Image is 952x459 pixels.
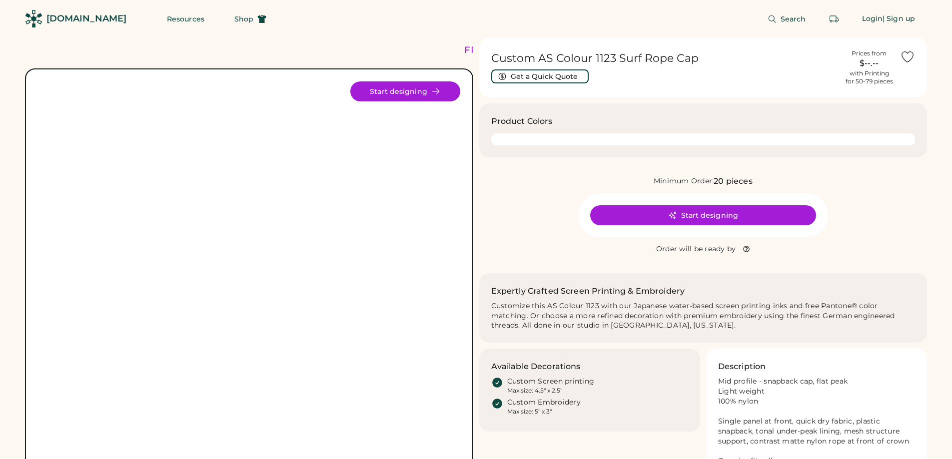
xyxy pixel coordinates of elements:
div: Login [862,14,883,24]
button: Retrieve an order [824,9,844,29]
h3: Description [718,361,766,373]
div: $--.-- [844,57,894,69]
div: Custom Screen printing [507,377,595,387]
button: Shop [222,9,278,29]
div: FREE SHIPPING [464,43,550,57]
h2: Expertly Crafted Screen Printing & Embroidery [491,285,685,297]
img: Rendered Logo - Screens [25,10,42,27]
div: Customize this AS Colour 1123 with our Japanese water-based screen printing inks and free Pantone... [491,301,916,331]
div: Max size: 4.5" x 2.5" [507,387,562,395]
div: [DOMAIN_NAME] [46,12,126,25]
button: Search [756,9,818,29]
div: 20 pieces [714,175,752,187]
div: Prices from [852,49,887,57]
span: Search [781,15,806,22]
div: Order will be ready by [656,244,736,254]
button: Get a Quick Quote [491,69,589,83]
h3: Available Decorations [491,361,581,373]
div: Minimum Order: [654,176,714,186]
button: Start designing [590,205,816,225]
h1: Custom AS Colour 1123 Surf Rope Cap [491,51,839,65]
h3: Product Colors [491,115,553,127]
div: with Printing for 50-79 pieces [846,69,893,85]
span: Shop [234,15,253,22]
div: | Sign up [883,14,915,24]
button: Start designing [350,81,460,101]
div: Custom Embroidery [507,398,581,408]
div: Max size: 5" x 3" [507,408,552,416]
button: Resources [155,9,216,29]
